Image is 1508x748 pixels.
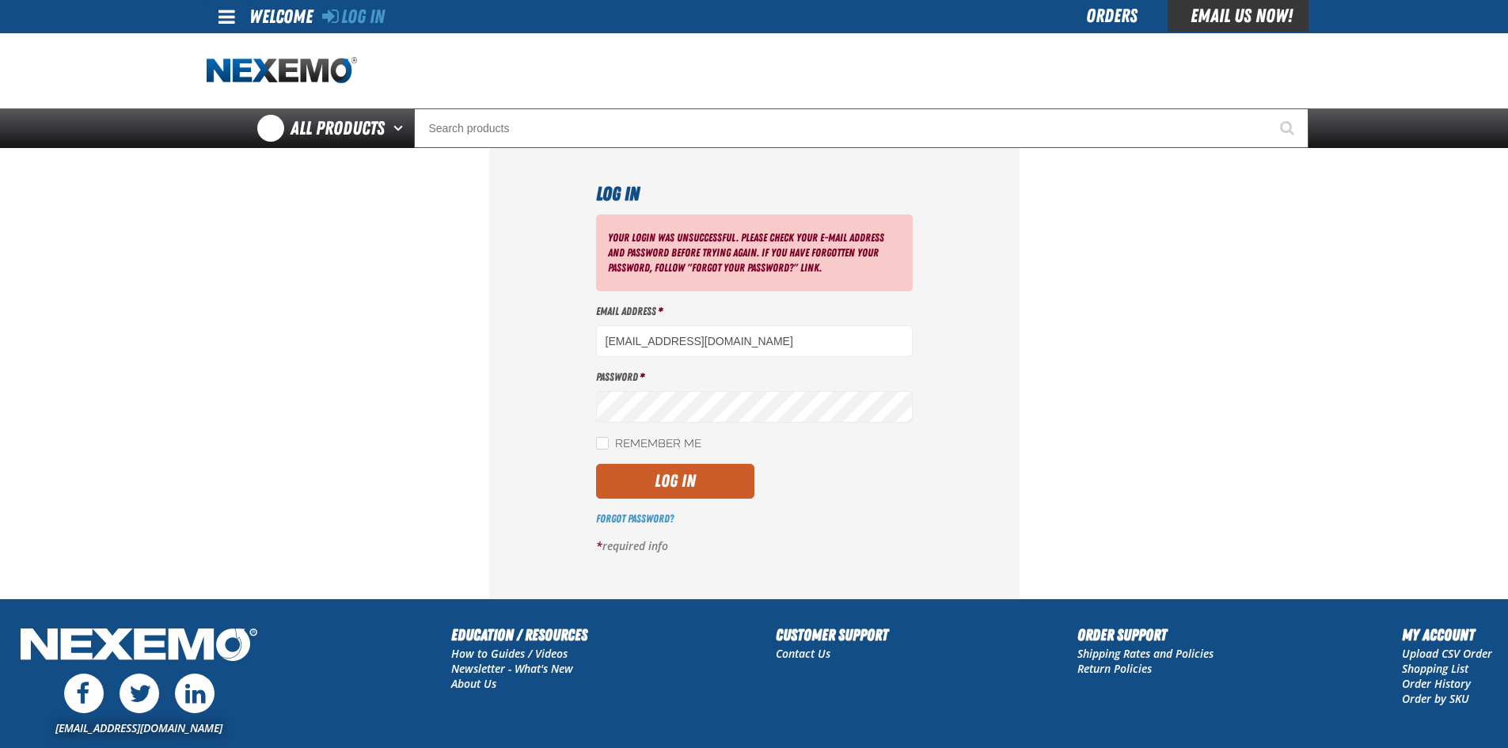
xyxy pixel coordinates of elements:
img: Nexemo logo [207,57,357,85]
a: Contact Us [776,646,830,661]
span: All Products [291,114,385,142]
label: Password [596,370,913,385]
a: Log In [322,6,385,28]
a: Shipping Rates and Policies [1077,646,1214,661]
a: Upload CSV Order [1402,646,1492,661]
input: Remember Me [596,437,609,450]
img: Nexemo Logo [16,623,262,670]
div: Your login was unsuccessful. Please check your e-mail address and password before trying again. I... [596,215,913,291]
p: required info [596,539,913,554]
h1: Log In [596,180,913,208]
a: Return Policies [1077,661,1152,676]
a: Shopping List [1402,661,1468,676]
a: Forgot Password? [596,512,674,525]
h2: My Account [1402,623,1492,647]
a: Order History [1402,676,1471,691]
label: Email Address [596,304,913,319]
button: Open All Products pages [388,108,414,148]
a: How to Guides / Videos [451,646,568,661]
input: Search [414,108,1309,148]
h2: Education / Resources [451,623,587,647]
h2: Order Support [1077,623,1214,647]
a: Home [207,57,357,85]
h2: Customer Support [776,623,888,647]
a: About Us [451,676,496,691]
a: Order by SKU [1402,691,1469,706]
a: [EMAIL_ADDRESS][DOMAIN_NAME] [55,720,222,735]
a: Newsletter - What's New [451,661,573,676]
button: Log In [596,464,754,499]
button: Start Searching [1269,108,1309,148]
label: Remember Me [596,437,701,452]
